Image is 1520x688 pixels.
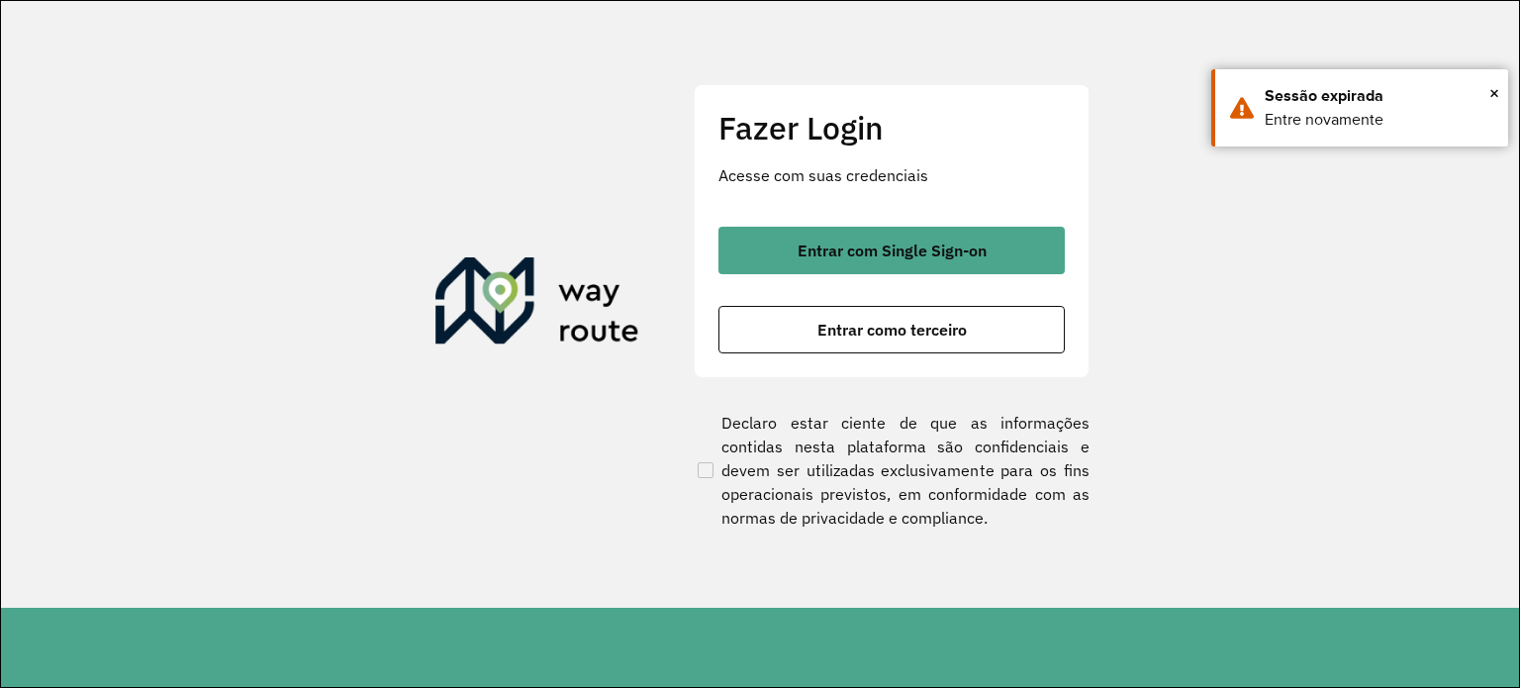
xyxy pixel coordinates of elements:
label: Declaro estar ciente de que as informações contidas nesta plataforma são confidenciais e devem se... [694,411,1090,530]
img: Roteirizador AmbevTech [435,257,639,352]
button: Close [1489,78,1499,108]
span: × [1489,78,1499,108]
button: button [718,227,1065,274]
p: Acesse com suas credenciais [718,163,1065,187]
button: button [718,306,1065,353]
span: Entrar como terceiro [817,322,967,338]
span: Entrar com Single Sign-on [798,243,987,258]
h2: Fazer Login [718,109,1065,147]
div: Entre novamente [1265,108,1493,132]
div: Sessão expirada [1265,84,1493,108]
